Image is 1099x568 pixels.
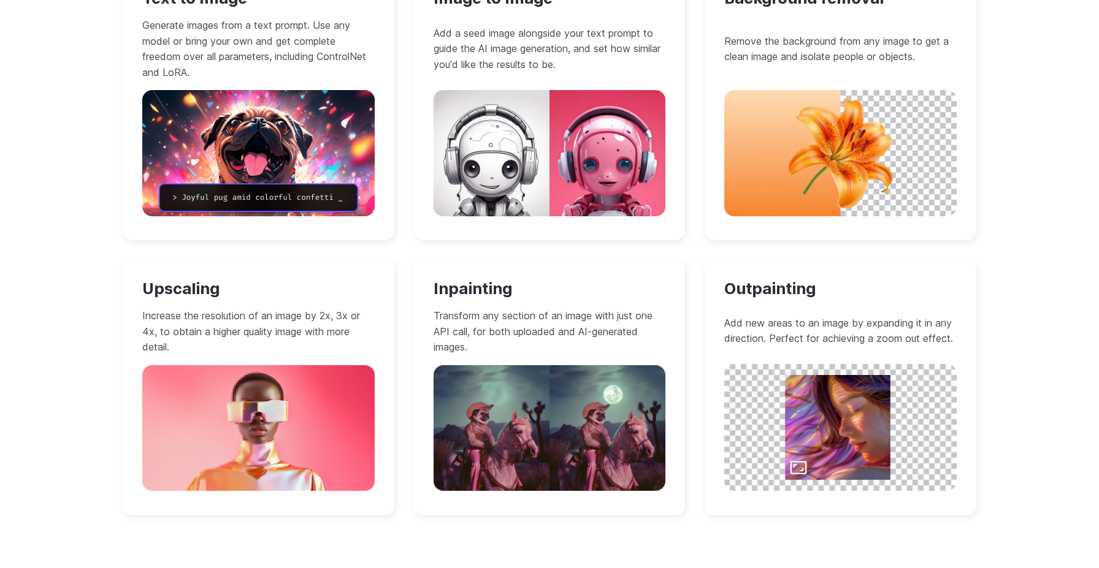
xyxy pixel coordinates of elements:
img: A single orange flower on an orange and white background [724,90,957,216]
img: A woman wearing a pair of virtual reality glasses [142,365,375,491]
img: A woman with her eyes closed and her hair blowing in the wind [724,364,957,491]
img: A pink and white robot with headphones on [434,90,666,216]
p: Add new areas to an image by expanding it in any direction. Perfect for achieving a zoom out effect. [724,316,957,347]
img: A pug dog dressed as a cowboy riding a horse in the desert [434,365,666,491]
img: A pug dog with its tongue out in front of fireworks [142,90,375,216]
h3: Upscaling [142,279,375,298]
p: Remove the background from any image to get a clean image and isolate people or objects. [724,34,957,65]
p: Transform any section of an image with just one API call, for both uploaded and AI-generated images. [434,308,666,355]
p: Increase the resolution of an image by 2x, 3x or 4x, to obtain a higher quality image with more d... [142,308,375,355]
h3: Outpainting [724,279,957,298]
p: Generate images from a text prompt. Use any model or bring your own and get complete freedom over... [142,18,375,80]
h3: Inpainting [434,279,666,298]
p: Add a seed image alongside your text prompt to guide the AI image generation, and set how similar... [434,26,666,73]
